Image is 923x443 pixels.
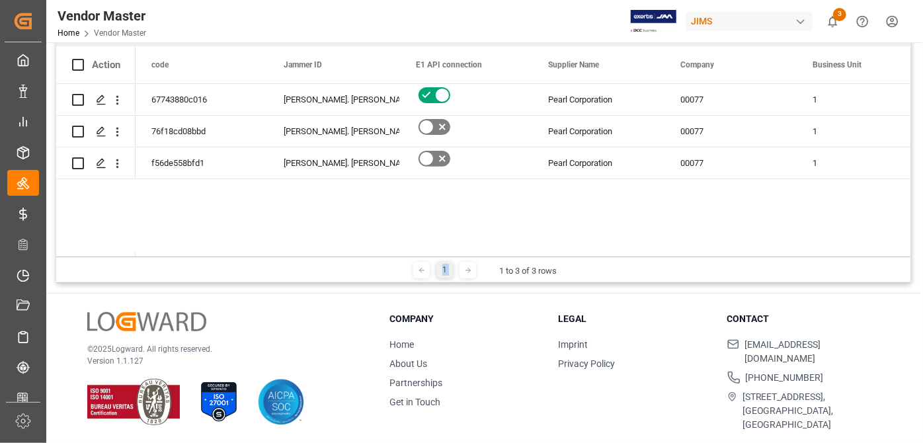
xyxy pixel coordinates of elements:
[746,371,824,385] span: [PHONE_NUMBER]
[389,358,427,369] a: About Us
[56,147,136,179] div: Press SPACE to select this row.
[559,339,588,350] a: Imprint
[389,339,414,350] a: Home
[818,7,848,36] button: show 3 new notifications
[389,378,442,388] a: Partnerships
[58,28,79,38] a: Home
[389,397,440,407] a: Get in Touch
[848,7,877,36] button: Help Center
[559,312,711,326] h3: Legal
[56,84,136,116] div: Press SPACE to select this row.
[136,147,268,179] div: f56de558bfd1
[151,60,169,69] span: code
[631,10,676,33] img: Exertis%20JAM%20-%20Email%20Logo.jpg_1722504956.jpg
[532,147,664,179] div: Pearl Corporation
[284,85,384,115] div: [PERSON_NAME]. [PERSON_NAME]
[416,60,482,69] span: E1 API connection
[559,358,616,369] a: Privacy Policy
[532,116,664,147] div: Pearl Corporation
[664,147,797,179] div: 00077
[548,60,599,69] span: Supplier Name
[136,116,268,147] div: 76f18cd08bbd
[56,116,136,147] div: Press SPACE to select this row.
[686,12,813,31] div: JIMS
[258,379,304,425] img: AICPA SOC
[499,264,557,278] div: 1 to 3 of 3 rows
[742,390,879,432] span: [STREET_ADDRESS], [GEOGRAPHIC_DATA], [GEOGRAPHIC_DATA]
[92,59,120,71] div: Action
[664,116,797,147] div: 00077
[744,338,879,366] span: [EMAIL_ADDRESS][DOMAIN_NAME]
[389,312,542,326] h3: Company
[87,355,356,367] p: Version 1.1.127
[87,379,180,425] img: ISO 9001 & ISO 14001 Certification
[532,84,664,115] div: Pearl Corporation
[284,148,384,179] div: [PERSON_NAME]. [PERSON_NAME]
[87,312,206,331] img: Logward Logo
[87,343,356,355] p: © 2025 Logward. All rights reserved.
[196,379,242,425] img: ISO 27001 Certification
[136,84,268,115] div: 67743880c016
[436,262,453,278] div: 1
[58,6,146,26] div: Vendor Master
[727,312,879,326] h3: Contact
[686,9,818,34] button: JIMS
[284,60,322,69] span: Jammer ID
[284,116,384,147] div: [PERSON_NAME]. [PERSON_NAME]
[680,60,714,69] span: Company
[664,84,797,115] div: 00077
[833,8,846,21] span: 3
[813,60,862,69] span: Business Unit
